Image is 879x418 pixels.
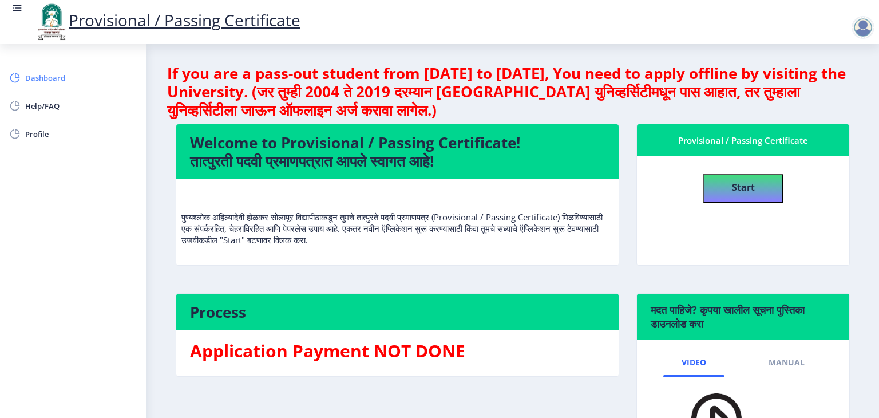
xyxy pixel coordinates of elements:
[190,340,605,362] h3: Application Payment NOT DONE
[750,349,823,376] a: Manual
[167,64,858,119] h4: If you are a pass-out student from [DATE] to [DATE], You need to apply offline by visiting the Un...
[732,181,755,194] b: Start
[682,358,706,367] span: Video
[34,2,69,41] img: logo
[651,133,836,147] div: Provisional / Passing Certificate
[703,174,783,203] button: Start
[25,99,137,113] span: Help/FAQ
[25,127,137,141] span: Profile
[651,303,836,330] h6: मदत पाहिजे? कृपया खालील सूचना पुस्तिका डाउनलोड करा
[34,9,300,31] a: Provisional / Passing Certificate
[25,71,137,85] span: Dashboard
[181,188,613,246] p: पुण्यश्लोक अहिल्यादेवी होळकर सोलापूर विद्यापीठाकडून तुमचे तात्पुरते पदवी प्रमाणपत्र (Provisional ...
[190,303,605,321] h4: Process
[190,133,605,170] h4: Welcome to Provisional / Passing Certificate! तात्पुरती पदवी प्रमाणपत्रात आपले स्वागत आहे!
[663,349,724,376] a: Video
[769,358,805,367] span: Manual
